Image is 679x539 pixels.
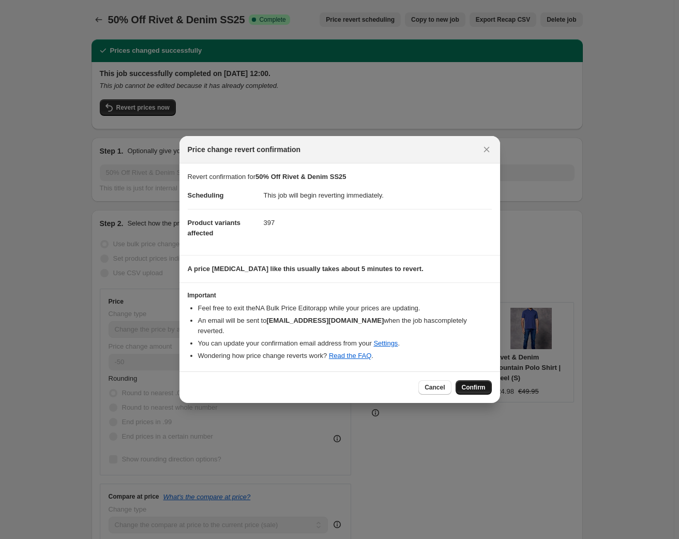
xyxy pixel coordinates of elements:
a: Read the FAQ [329,352,371,360]
b: 50% Off Rivet & Denim SS25 [255,173,346,181]
button: Confirm [456,380,492,395]
span: Confirm [462,383,486,392]
li: You can update your confirmation email address from your . [198,338,492,349]
span: Scheduling [188,191,224,199]
span: Cancel [425,383,445,392]
li: Wondering how price change reverts work? . [198,351,492,361]
dd: This job will begin reverting immediately. [264,182,492,209]
span: Product variants affected [188,219,241,237]
span: Price change revert confirmation [188,144,301,155]
li: Feel free to exit the NA Bulk Price Editor app while your prices are updating. [198,303,492,313]
p: Revert confirmation for [188,172,492,182]
b: [EMAIL_ADDRESS][DOMAIN_NAME] [266,317,384,324]
a: Settings [373,339,398,347]
dd: 397 [264,209,492,236]
h3: Important [188,291,492,300]
button: Close [479,142,494,157]
li: An email will be sent to when the job has completely reverted . [198,316,492,336]
button: Cancel [418,380,451,395]
b: A price [MEDICAL_DATA] like this usually takes about 5 minutes to revert. [188,265,424,273]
